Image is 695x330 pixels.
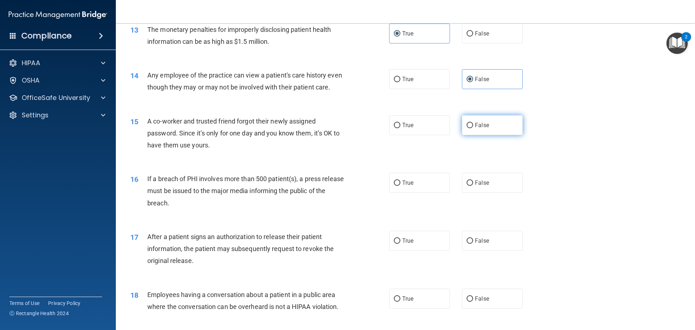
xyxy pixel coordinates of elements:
img: PMB logo [9,8,107,22]
span: False [475,76,489,83]
input: False [467,123,473,128]
span: True [402,179,413,186]
input: False [467,77,473,82]
span: 13 [130,26,138,34]
p: HIPAA [22,59,40,67]
a: HIPAA [9,59,105,67]
span: 15 [130,117,138,126]
input: False [467,296,473,302]
span: False [475,30,489,37]
span: 18 [130,291,138,300]
span: Any employee of the practice can view a patient's care history even though they may or may not be... [147,71,342,91]
span: 14 [130,71,138,80]
span: Ⓒ Rectangle Health 2024 [9,310,69,317]
input: False [467,180,473,186]
div: 2 [685,37,687,46]
span: True [402,122,413,129]
span: 17 [130,233,138,242]
span: True [402,237,413,244]
input: False [467,238,473,244]
input: True [394,77,400,82]
iframe: Drift Widget Chat Controller [570,279,686,308]
span: True [402,295,413,302]
span: False [475,122,489,129]
a: Privacy Policy [48,300,81,307]
span: After a patient signs an authorization to release their patient information, the patient may subs... [147,233,334,264]
span: False [475,237,489,244]
a: OfficeSafe University [9,93,105,102]
a: Terms of Use [9,300,39,307]
input: True [394,31,400,37]
input: False [467,31,473,37]
span: Employees having a conversation about a patient in a public area where the conversation can be ov... [147,291,339,310]
input: True [394,238,400,244]
span: The monetary penalties for improperly disclosing patient health information can be as high as $1.... [147,26,331,45]
input: True [394,296,400,302]
span: True [402,30,413,37]
input: True [394,123,400,128]
p: OSHA [22,76,40,85]
span: 16 [130,175,138,184]
button: Open Resource Center, 2 new notifications [666,33,688,54]
span: True [402,76,413,83]
span: A co-worker and trusted friend forgot their newly assigned password. Since it’s only for one day ... [147,117,340,149]
a: Settings [9,111,105,120]
a: OSHA [9,76,105,85]
span: If a breach of PHI involves more than 500 patient(s), a press release must be issued to the major... [147,175,344,206]
p: Settings [22,111,49,120]
h4: Compliance [21,31,72,41]
span: False [475,179,489,186]
p: OfficeSafe University [22,93,90,102]
span: False [475,295,489,302]
input: True [394,180,400,186]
